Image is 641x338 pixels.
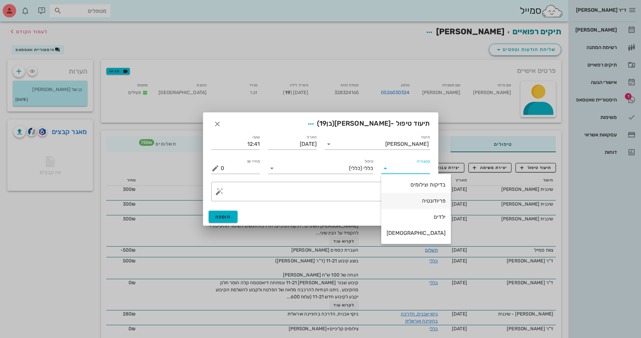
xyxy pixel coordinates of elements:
[209,211,238,223] button: הוספה
[416,159,430,164] label: קטגוריה
[363,165,373,171] span: כללי
[421,135,430,140] label: תיעוד
[387,181,446,188] div: בדיקות וצילומים
[325,139,430,150] div: תיעוד[PERSON_NAME]
[211,164,219,172] button: מחיר ₪ appended action
[387,214,446,220] div: ילדים
[385,141,429,147] div: [PERSON_NAME]
[305,118,430,130] span: תיעוד טיפול -
[319,119,327,127] span: 19
[387,230,446,236] div: [DEMOGRAPHIC_DATA]
[247,159,260,164] label: מחיר ₪
[387,198,446,204] div: פריודונטיה
[334,119,391,127] span: [PERSON_NAME]
[306,135,317,140] label: תאריך
[317,119,335,127] span: (בן )
[215,214,231,220] span: הוספה
[364,159,373,164] label: טיפול
[252,135,260,140] label: שעה
[349,165,362,171] span: (כללי)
